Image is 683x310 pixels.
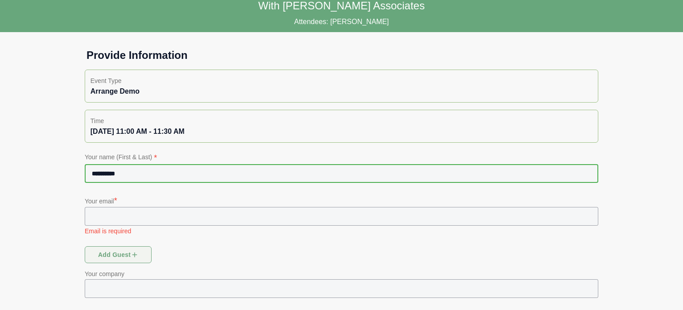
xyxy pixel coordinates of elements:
p: Time [91,116,592,126]
div: [DATE] 11:00 AM - 11:30 AM [91,126,592,137]
p: Your name (First & Last) [85,152,598,164]
p: Your company [85,269,598,279]
p: Event Type [91,75,592,86]
span: Add guest [98,246,139,263]
p: Attendees: [PERSON_NAME] [294,17,389,27]
button: Add guest [85,246,152,263]
h1: Provide Information [79,48,604,62]
div: Arrange Demo [91,86,592,97]
p: Email is required [85,227,598,236]
p: Your email [85,194,598,207]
